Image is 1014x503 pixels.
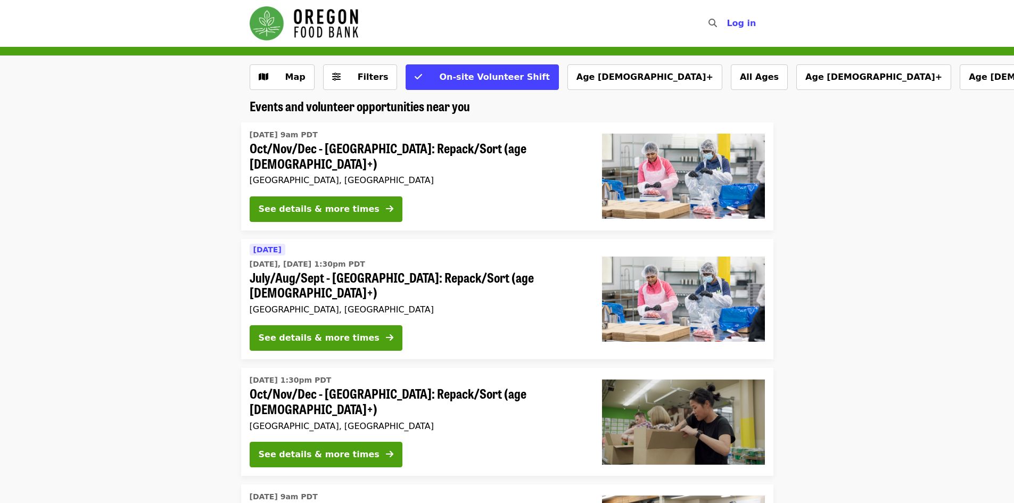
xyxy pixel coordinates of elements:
[602,380,765,465] img: Oct/Nov/Dec - Portland: Repack/Sort (age 8+) organized by Oregon Food Bank
[250,325,402,351] button: See details & more times
[285,72,306,82] span: Map
[415,72,422,82] i: check icon
[253,245,282,254] span: [DATE]
[250,375,332,386] time: [DATE] 1:30pm PDT
[567,64,722,90] button: Age [DEMOGRAPHIC_DATA]+
[250,129,318,141] time: [DATE] 9am PDT
[323,64,398,90] button: Filters (0 selected)
[259,203,380,216] div: See details & more times
[250,304,585,315] div: [GEOGRAPHIC_DATA], [GEOGRAPHIC_DATA]
[250,175,585,185] div: [GEOGRAPHIC_DATA], [GEOGRAPHIC_DATA]
[259,448,380,461] div: See details & more times
[332,72,341,82] i: sliders-h icon
[602,257,765,342] img: July/Aug/Sept - Beaverton: Repack/Sort (age 10+) organized by Oregon Food Bank
[386,333,393,343] i: arrow-right icon
[250,141,585,171] span: Oct/Nov/Dec - [GEOGRAPHIC_DATA]: Repack/Sort (age [DEMOGRAPHIC_DATA]+)
[250,64,315,90] button: Show map view
[439,72,549,82] span: On-site Volunteer Shift
[796,64,951,90] button: Age [DEMOGRAPHIC_DATA]+
[250,270,585,301] span: July/Aug/Sept - [GEOGRAPHIC_DATA]: Repack/Sort (age [DEMOGRAPHIC_DATA]+)
[241,122,773,230] a: See details for "Oct/Nov/Dec - Beaverton: Repack/Sort (age 10+)"
[358,72,389,82] span: Filters
[250,442,402,467] button: See details & more times
[718,13,764,34] button: Log in
[250,491,318,502] time: [DATE] 9am PDT
[406,64,558,90] button: On-site Volunteer Shift
[259,332,380,344] div: See details & more times
[250,421,585,431] div: [GEOGRAPHIC_DATA], [GEOGRAPHIC_DATA]
[250,6,358,40] img: Oregon Food Bank - Home
[386,449,393,459] i: arrow-right icon
[241,239,773,360] a: See details for "July/Aug/Sept - Beaverton: Repack/Sort (age 10+)"
[250,259,365,270] time: [DATE], [DATE] 1:30pm PDT
[241,368,773,476] a: See details for "Oct/Nov/Dec - Portland: Repack/Sort (age 8+)"
[602,134,765,219] img: Oct/Nov/Dec - Beaverton: Repack/Sort (age 10+) organized by Oregon Food Bank
[250,196,402,222] button: See details & more times
[250,386,585,417] span: Oct/Nov/Dec - [GEOGRAPHIC_DATA]: Repack/Sort (age [DEMOGRAPHIC_DATA]+)
[727,18,756,28] span: Log in
[250,96,470,115] span: Events and volunteer opportunities near you
[386,204,393,214] i: arrow-right icon
[731,64,788,90] button: All Ages
[723,11,732,36] input: Search
[259,72,268,82] i: map icon
[708,18,717,28] i: search icon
